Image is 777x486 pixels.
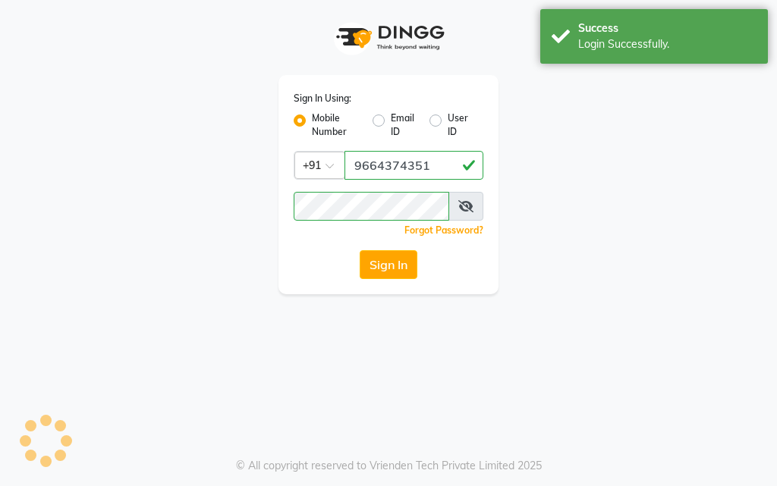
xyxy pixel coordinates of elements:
[294,192,449,221] input: Username
[312,111,360,139] label: Mobile Number
[344,151,483,180] input: Username
[391,111,417,139] label: Email ID
[360,250,417,279] button: Sign In
[578,20,757,36] div: Success
[328,15,449,60] img: logo1.svg
[404,224,483,236] a: Forgot Password?
[448,111,471,139] label: User ID
[294,92,351,105] label: Sign In Using:
[578,36,757,52] div: Login Successfully.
